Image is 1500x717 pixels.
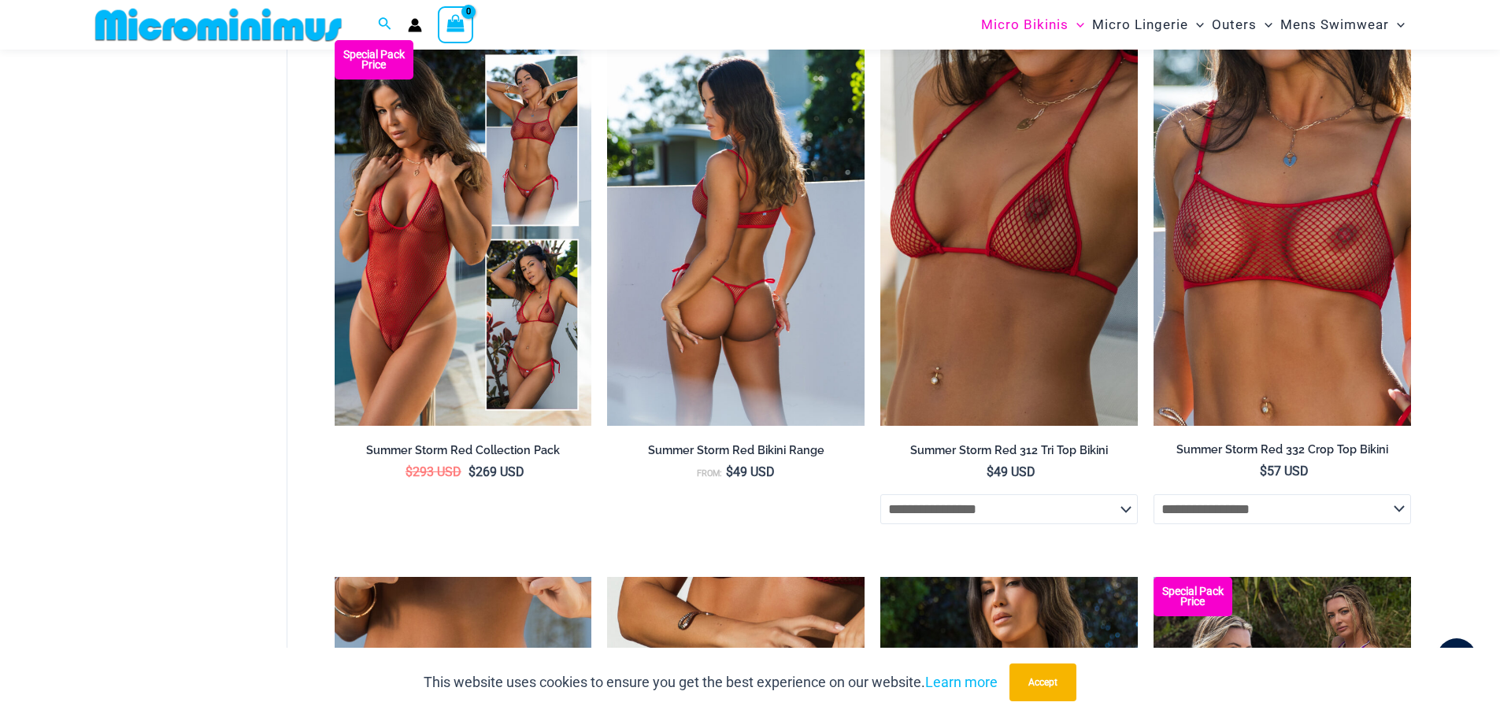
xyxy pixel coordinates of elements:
img: Summer Storm Red 312 Tri Top 01 [880,40,1138,426]
bdi: 49 USD [726,464,775,479]
p: This website uses cookies to ensure you get the best experience on our website. [424,671,998,694]
a: Mens SwimwearMenu ToggleMenu Toggle [1276,5,1409,45]
h2: Summer Storm Red Bikini Range [607,443,865,458]
h2: Summer Storm Red Collection Pack [335,443,592,458]
span: $ [469,464,476,479]
a: Summer Storm Red Collection Pack F Summer Storm Red Collection Pack BSummer Storm Red Collection ... [335,40,592,426]
a: Micro LingerieMenu ToggleMenu Toggle [1088,5,1208,45]
a: Summer Storm Red 312 Tri Top Bikini [880,443,1138,464]
span: Outers [1212,5,1257,45]
img: MM SHOP LOGO FLAT [89,7,348,43]
b: Special Pack Price [1154,586,1232,607]
span: Micro Lingerie [1092,5,1188,45]
img: Summer Storm Red 332 Crop Top 01 [1154,40,1411,426]
bdi: 57 USD [1260,464,1309,479]
a: Summer Storm Red 332 Crop Top 01Summer Storm Red 332 Crop Top 449 Thong 03Summer Storm Red 332 Cr... [1154,40,1411,426]
span: $ [987,464,994,479]
a: Summer Storm Red 332 Crop Top Bikini [1154,442,1411,463]
a: Summer Storm Red 312 Tri Top 01Summer Storm Red 312 Tri Top 449 Thong 04Summer Storm Red 312 Tri ... [880,40,1138,426]
nav: Site Navigation [975,2,1412,47]
a: Summer Storm Red Collection Pack [335,443,592,464]
span: $ [1260,464,1267,479]
img: Summer Storm Red Collection Pack F [335,40,592,426]
span: Mens Swimwear [1280,5,1389,45]
h2: Summer Storm Red 332 Crop Top Bikini [1154,442,1411,457]
a: Search icon link [378,15,392,35]
a: Micro BikinisMenu ToggleMenu Toggle [977,5,1088,45]
b: Special Pack Price [335,50,413,70]
h2: Summer Storm Red 312 Tri Top Bikini [880,443,1138,458]
span: Menu Toggle [1188,5,1204,45]
span: $ [726,464,733,479]
span: Menu Toggle [1069,5,1084,45]
a: Summer Storm Red Bikini Range [607,443,865,464]
a: OutersMenu ToggleMenu Toggle [1208,5,1276,45]
span: $ [406,464,413,479]
span: From: [697,468,722,479]
bdi: 49 USD [987,464,1035,479]
button: Accept [1009,663,1076,701]
a: Account icon link [408,18,422,32]
img: Summer Storm Red 332 Crop Top 449 Thong 03 [607,40,865,426]
a: Learn more [925,674,998,690]
bdi: 293 USD [406,464,461,479]
a: Summer Storm Red 332 Crop Top 449 Thong 02Summer Storm Red 332 Crop Top 449 Thong 03Summer Storm ... [607,40,865,426]
a: View Shopping Cart, empty [438,6,474,43]
span: Micro Bikinis [981,5,1069,45]
span: Menu Toggle [1257,5,1272,45]
bdi: 269 USD [469,464,524,479]
span: Menu Toggle [1389,5,1405,45]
